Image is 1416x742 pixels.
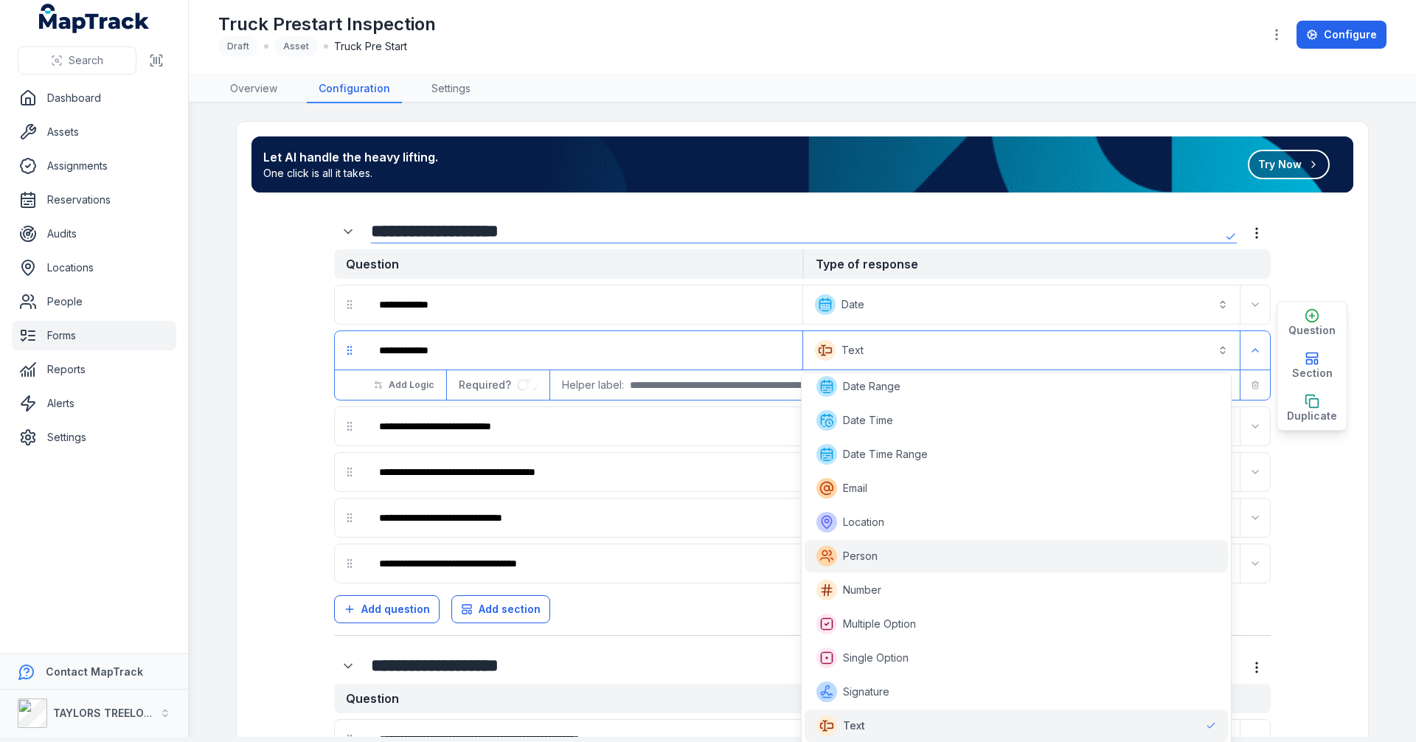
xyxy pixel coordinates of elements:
[843,718,865,733] span: Text
[843,413,893,428] span: Date Time
[806,334,1237,367] button: Text
[843,447,928,462] span: Date Time Range
[843,549,878,564] span: Person
[843,684,889,699] span: Signature
[843,481,867,496] span: Email
[843,379,900,394] span: Date Range
[843,583,881,597] span: Number
[843,651,909,665] span: Single Option
[843,515,884,530] span: Location
[843,617,916,631] span: Multiple Option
